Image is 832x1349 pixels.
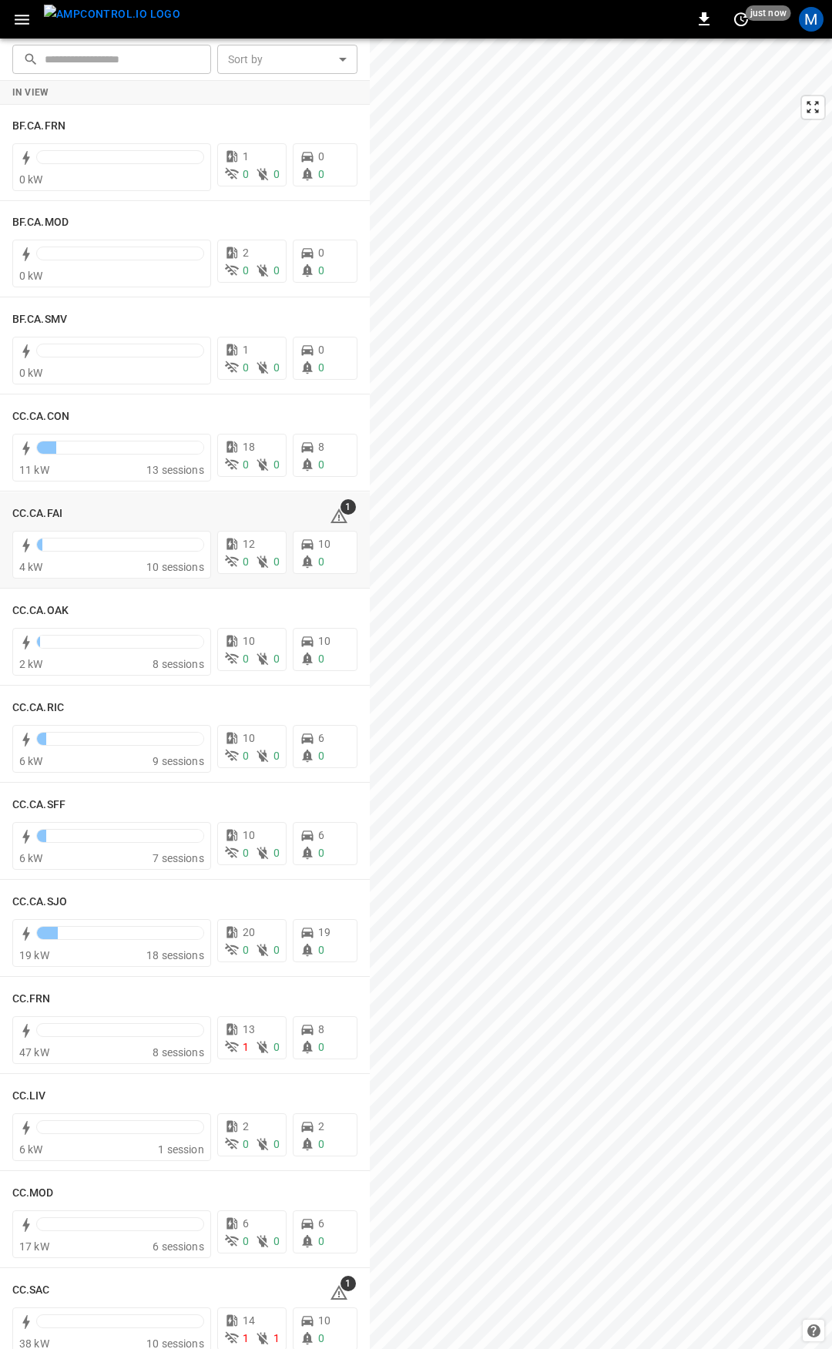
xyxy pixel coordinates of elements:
[243,829,255,841] span: 10
[318,1023,324,1035] span: 8
[243,441,255,453] span: 18
[318,168,324,180] span: 0
[273,168,280,180] span: 0
[12,894,67,911] h6: CC.CA.SJO
[273,944,280,956] span: 0
[729,7,753,32] button: set refresh interval
[273,555,280,568] span: 0
[243,944,249,956] span: 0
[19,367,43,379] span: 0 kW
[12,1282,50,1299] h6: CC.SAC
[243,1332,249,1344] span: 1
[146,561,204,573] span: 10 sessions
[746,5,791,21] span: just now
[243,926,255,938] span: 20
[243,150,249,163] span: 1
[318,361,324,374] span: 0
[341,1276,356,1291] span: 1
[243,635,255,647] span: 10
[243,653,249,665] span: 0
[273,458,280,471] span: 0
[318,264,324,277] span: 0
[243,750,249,762] span: 0
[12,505,62,522] h6: CC.CA.FAI
[19,755,43,767] span: 6 kW
[153,852,204,864] span: 7 sessions
[158,1143,203,1156] span: 1 session
[318,944,324,956] span: 0
[12,700,64,716] h6: CC.CA.RIC
[318,1235,324,1247] span: 0
[341,499,356,515] span: 1
[12,602,69,619] h6: CC.CA.OAK
[243,458,249,471] span: 0
[243,732,255,744] span: 10
[146,949,204,961] span: 18 sessions
[12,991,51,1008] h6: CC.FRN
[318,1314,330,1327] span: 10
[318,441,324,453] span: 8
[12,408,69,425] h6: CC.CA.CON
[243,1023,255,1035] span: 13
[318,732,324,744] span: 6
[19,464,49,476] span: 11 kW
[318,847,324,859] span: 0
[273,1138,280,1150] span: 0
[19,852,43,864] span: 6 kW
[273,361,280,374] span: 0
[243,1235,249,1247] span: 0
[19,1046,49,1059] span: 47 kW
[318,750,324,762] span: 0
[146,464,204,476] span: 13 sessions
[318,1332,324,1344] span: 0
[12,87,49,98] strong: In View
[243,264,249,277] span: 0
[318,1138,324,1150] span: 0
[318,555,324,568] span: 0
[318,538,330,550] span: 10
[19,561,43,573] span: 4 kW
[153,755,204,767] span: 9 sessions
[318,829,324,841] span: 6
[273,653,280,665] span: 0
[19,270,43,282] span: 0 kW
[243,168,249,180] span: 0
[243,538,255,550] span: 12
[318,247,324,259] span: 0
[12,1088,46,1105] h6: CC.LIV
[273,750,280,762] span: 0
[318,1120,324,1133] span: 2
[273,847,280,859] span: 0
[243,344,249,356] span: 1
[243,1217,249,1230] span: 6
[19,1240,49,1253] span: 17 kW
[243,847,249,859] span: 0
[19,173,43,186] span: 0 kW
[153,1046,204,1059] span: 8 sessions
[243,1041,249,1053] span: 1
[273,1332,280,1344] span: 1
[153,658,204,670] span: 8 sessions
[318,458,324,471] span: 0
[19,949,49,961] span: 19 kW
[44,5,180,24] img: ampcontrol.io logo
[318,1041,324,1053] span: 0
[243,1120,249,1133] span: 2
[12,118,65,135] h6: BF.CA.FRN
[19,658,43,670] span: 2 kW
[370,39,832,1349] canvas: Map
[273,1041,280,1053] span: 0
[318,344,324,356] span: 0
[153,1240,204,1253] span: 6 sessions
[799,7,824,32] div: profile-icon
[318,150,324,163] span: 0
[273,1235,280,1247] span: 0
[243,1138,249,1150] span: 0
[318,1217,324,1230] span: 6
[243,1314,255,1327] span: 14
[12,214,69,231] h6: BF.CA.MOD
[273,264,280,277] span: 0
[19,1143,43,1156] span: 6 kW
[12,797,65,814] h6: CC.CA.SFF
[12,1185,54,1202] h6: CC.MOD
